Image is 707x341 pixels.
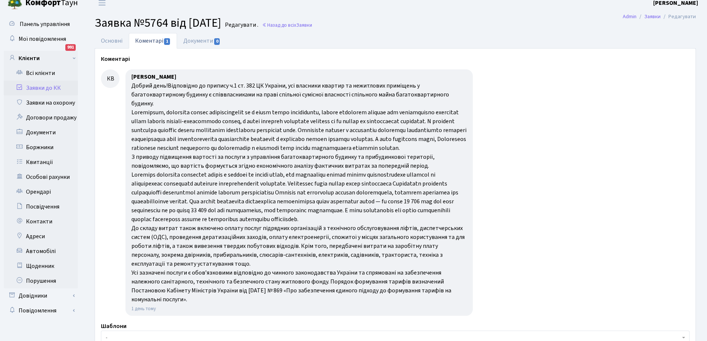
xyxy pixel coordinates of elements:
a: Повідомлення [4,303,78,318]
body: Rich Text Area. Press ALT-0 for help. [6,6,582,14]
a: Особові рахунки [4,170,78,184]
a: Контакти [4,214,78,229]
span: 1 [164,38,170,45]
label: Шаблони [101,322,127,331]
small: Редагувати . [223,22,258,29]
a: Документи [4,125,78,140]
a: Клієнти [4,51,78,66]
span: Панель управління [20,20,70,28]
a: Квитанції [4,155,78,170]
div: [PERSON_NAME] [131,72,467,81]
nav: breadcrumb [612,9,707,24]
a: Панель управління [4,17,78,32]
a: Коментарі [129,33,177,49]
li: Редагувати [661,13,696,21]
a: Боржники [4,140,78,155]
div: Добрий день!Відповідно до припису ч.1 ст. 382 ЦК України, усі власники квартир та нежитлових прим... [131,81,467,304]
a: Мої повідомлення991 [4,32,78,46]
a: Довідники [4,288,78,303]
a: Адреси [4,229,78,244]
a: Назад до всіхЗаявки [262,22,312,29]
a: Документи [177,33,227,49]
a: Автомобілі [4,244,78,259]
div: 991 [65,44,76,51]
a: Заявки до КК [4,81,78,95]
span: 0 [214,38,220,45]
a: Admin [623,13,636,20]
a: Орендарі [4,184,78,199]
a: Договори продажу [4,110,78,125]
a: Заявки [644,13,661,20]
div: КВ [101,69,120,88]
a: Щоденник [4,259,78,273]
span: Мої повідомлення [19,35,66,43]
a: Основні [95,33,129,49]
small: 1 день тому [131,305,156,312]
a: Порушення [4,273,78,288]
span: Заявки [296,22,312,29]
span: Заявка №5764 від [DATE] [95,14,221,32]
label: Коментарі [101,55,130,63]
a: Заявки на охорону [4,95,78,110]
a: Посвідчення [4,199,78,214]
a: Всі клієнти [4,66,78,81]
